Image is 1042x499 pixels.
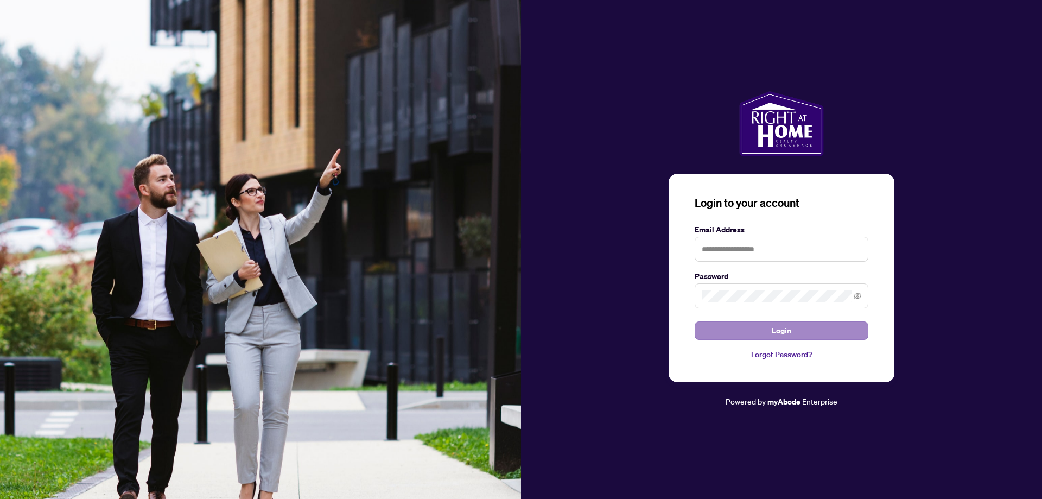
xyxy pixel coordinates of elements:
[726,396,766,406] span: Powered by
[739,91,823,156] img: ma-logo
[767,396,800,408] a: myAbode
[695,195,868,211] h3: Login to your account
[695,270,868,282] label: Password
[802,396,837,406] span: Enterprise
[854,292,861,300] span: eye-invisible
[695,224,868,236] label: Email Address
[772,322,791,339] span: Login
[695,321,868,340] button: Login
[695,349,868,361] a: Forgot Password?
